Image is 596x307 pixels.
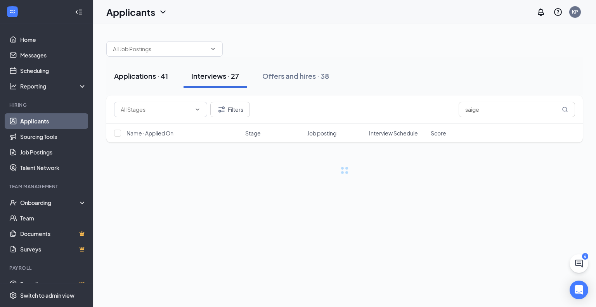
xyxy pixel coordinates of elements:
[75,8,83,16] svg: Collapse
[20,276,87,292] a: PayrollCrown
[570,254,588,273] button: ChatActive
[9,102,85,108] div: Hiring
[20,226,87,241] a: DocumentsCrown
[113,45,207,53] input: All Job Postings
[191,71,239,81] div: Interviews · 27
[217,105,226,114] svg: Filter
[20,210,87,226] a: Team
[20,291,74,299] div: Switch to admin view
[562,106,568,113] svg: MagnifyingGlass
[245,129,261,137] span: Stage
[20,144,87,160] a: Job Postings
[9,82,17,90] svg: Analysis
[574,259,584,268] svg: ChatActive
[20,47,87,63] a: Messages
[20,82,87,90] div: Reporting
[194,106,201,113] svg: ChevronDown
[210,46,216,52] svg: ChevronDown
[20,113,87,129] a: Applicants
[9,291,17,299] svg: Settings
[210,102,250,117] button: Filter Filters
[536,7,546,17] svg: Notifications
[20,241,87,257] a: SurveysCrown
[158,7,168,17] svg: ChevronDown
[262,71,329,81] div: Offers and hires · 38
[582,253,588,260] div: 6
[20,63,87,78] a: Scheduling
[572,9,578,15] div: KP
[459,102,575,117] input: Search in interviews
[114,71,168,81] div: Applications · 41
[369,129,418,137] span: Interview Schedule
[9,265,85,271] div: Payroll
[307,129,336,137] span: Job posting
[20,32,87,47] a: Home
[553,7,563,17] svg: QuestionInfo
[20,160,87,175] a: Talent Network
[20,199,80,206] div: Onboarding
[431,129,446,137] span: Score
[20,129,87,144] a: Sourcing Tools
[570,281,588,299] div: Open Intercom Messenger
[9,183,85,190] div: Team Management
[121,105,191,114] input: All Stages
[106,5,155,19] h1: Applicants
[126,129,173,137] span: Name · Applied On
[9,199,17,206] svg: UserCheck
[9,8,16,16] svg: WorkstreamLogo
